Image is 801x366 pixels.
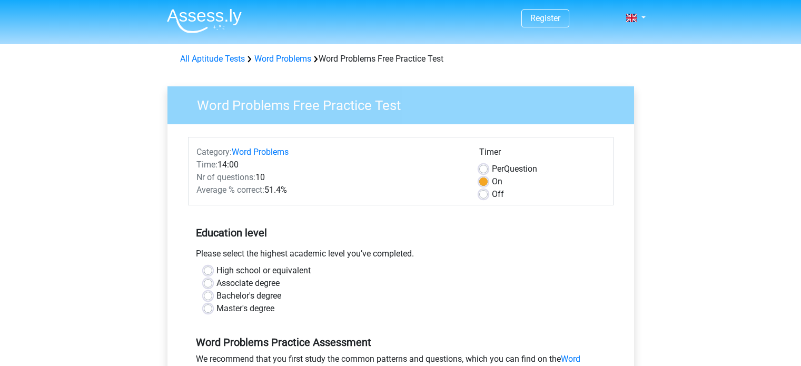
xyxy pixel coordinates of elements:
[189,184,471,196] div: 51.4%
[189,159,471,171] div: 14:00
[479,146,605,163] div: Timer
[196,172,255,182] span: Nr of questions:
[216,302,274,315] label: Master's degree
[232,147,289,157] a: Word Problems
[254,54,311,64] a: Word Problems
[196,147,232,157] span: Category:
[216,290,281,302] label: Bachelor's degree
[176,53,626,65] div: Word Problems Free Practice Test
[188,248,614,264] div: Please select the highest academic level you’ve completed.
[492,164,504,174] span: Per
[492,175,502,188] label: On
[492,163,537,175] label: Question
[196,160,217,170] span: Time:
[196,222,606,243] h5: Education level
[167,8,242,33] img: Assessly
[196,185,264,195] span: Average % correct:
[530,13,560,23] a: Register
[216,264,311,277] label: High school or equivalent
[216,277,280,290] label: Associate degree
[189,171,471,184] div: 10
[196,336,606,349] h5: Word Problems Practice Assessment
[184,93,626,114] h3: Word Problems Free Practice Test
[492,188,504,201] label: Off
[180,54,245,64] a: All Aptitude Tests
